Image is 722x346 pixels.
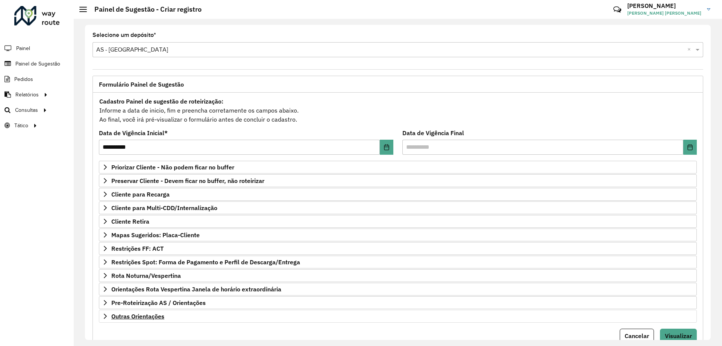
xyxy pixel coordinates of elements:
[15,60,60,68] span: Painel de Sugestão
[16,44,30,52] span: Painel
[609,2,625,18] a: Contato Rápido
[627,10,701,17] span: [PERSON_NAME] [PERSON_NAME]
[111,300,206,306] span: Pre-Roteirização AS / Orientações
[111,245,164,251] span: Restrições FF: ACT
[99,81,184,87] span: Formulário Painel de Sugestão
[99,242,697,255] a: Restrições FF: ACT
[87,5,202,14] h2: Painel de Sugestão - Criar registro
[14,122,28,130] span: Tático
[402,128,464,137] label: Data de Vigência Final
[111,232,200,238] span: Mapas Sugeridos: Placa-Cliente
[111,313,164,319] span: Outras Orientações
[111,286,281,292] span: Orientações Rota Vespertina Janela de horário extraordinária
[99,283,697,296] a: Orientações Rota Vespertina Janela de horário extraordinária
[665,332,692,340] span: Visualizar
[380,140,393,155] button: Choose Date
[111,178,264,184] span: Preservar Cliente - Devem ficar no buffer, não roteirizar
[99,188,697,201] a: Cliente para Recarga
[93,30,156,40] label: Selecione um depósito
[99,161,697,174] a: Priorizar Cliente - Não podem ficar no buffer
[627,2,701,9] h3: [PERSON_NAME]
[99,229,697,241] a: Mapas Sugeridos: Placa-Cliente
[99,269,697,282] a: Rota Noturna/Vespertina
[99,174,697,187] a: Preservar Cliente - Devem ficar no buffer, não roteirizar
[99,98,223,105] strong: Cadastro Painel de sugestão de roteirização:
[625,332,649,340] span: Cancelar
[99,201,697,214] a: Cliente para Multi-CDD/Internalização
[99,296,697,309] a: Pre-Roteirização AS / Orientações
[111,164,234,170] span: Priorizar Cliente - Não podem ficar no buffer
[683,140,697,155] button: Choose Date
[15,91,39,99] span: Relatórios
[99,128,168,137] label: Data de Vigência Inicial
[99,215,697,228] a: Cliente Retira
[111,191,170,197] span: Cliente para Recarga
[111,273,181,279] span: Rota Noturna/Vespertina
[99,310,697,323] a: Outras Orientações
[660,329,697,343] button: Visualizar
[620,329,654,343] button: Cancelar
[111,205,217,211] span: Cliente para Multi-CDD/Internalização
[99,96,697,124] div: Informe a data de inicio, fim e preencha corretamente os campos abaixo. Ao final, você irá pré-vi...
[111,259,300,265] span: Restrições Spot: Forma de Pagamento e Perfil de Descarga/Entrega
[687,45,694,54] span: Clear all
[99,256,697,268] a: Restrições Spot: Forma de Pagamento e Perfil de Descarga/Entrega
[15,106,38,114] span: Consultas
[111,218,149,224] span: Cliente Retira
[14,75,33,83] span: Pedidos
